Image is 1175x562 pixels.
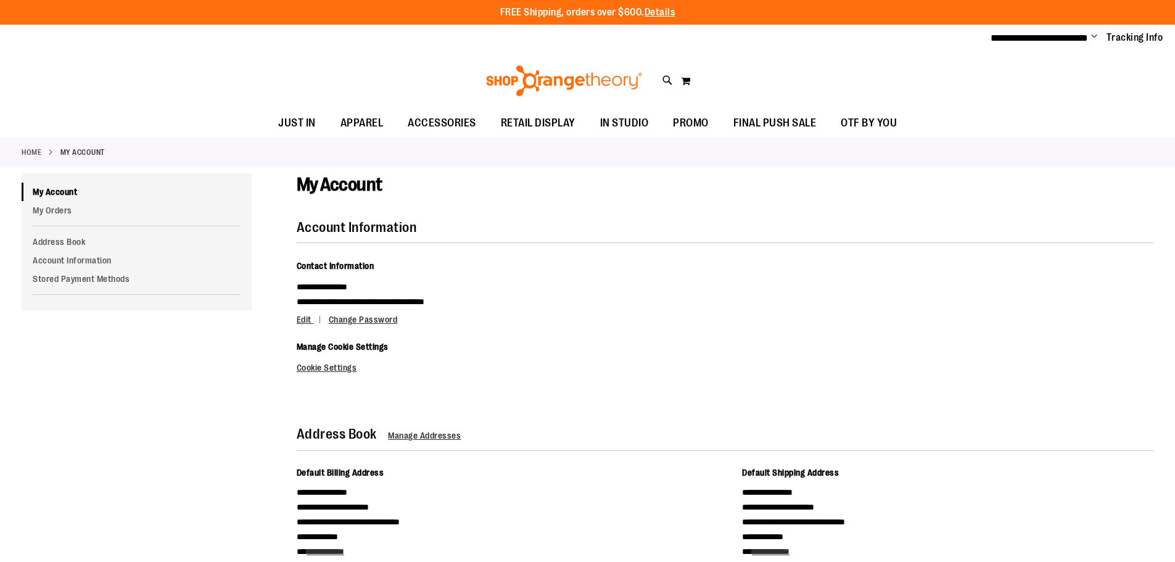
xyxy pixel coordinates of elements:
a: Cookie Settings [297,363,357,373]
span: PROMO [673,109,709,137]
a: IN STUDIO [588,109,661,138]
span: My Account [297,174,382,195]
a: Manage Addresses [388,431,461,440]
strong: My Account [60,147,105,158]
span: Contact Information [297,261,374,271]
span: IN STUDIO [600,109,649,137]
a: Edit [297,315,327,324]
a: Change Password [329,315,398,324]
strong: Address Book [297,426,377,442]
a: Stored Payment Methods [22,270,252,288]
a: ACCESSORIES [395,109,489,138]
a: APPAREL [328,109,396,138]
a: Account Information [22,251,252,270]
span: RETAIL DISPLAY [501,109,575,137]
a: PROMO [661,109,721,138]
a: Address Book [22,233,252,251]
span: Edit [297,315,311,324]
a: Home [22,147,41,158]
a: Tracking Info [1107,31,1163,44]
span: OTF BY YOU [841,109,897,137]
button: Account menu [1091,31,1097,44]
a: My Orders [22,201,252,220]
span: Default Billing Address [297,468,384,477]
span: ACCESSORIES [408,109,476,137]
a: JUST IN [266,109,328,138]
img: Shop Orangetheory [484,65,644,96]
span: FINAL PUSH SALE [733,109,817,137]
span: Manage Cookie Settings [297,342,389,352]
a: OTF BY YOU [828,109,909,138]
span: APPAREL [340,109,384,137]
span: JUST IN [278,109,316,137]
a: Details [645,7,675,18]
a: My Account [22,183,252,201]
p: FREE Shipping, orders over $600. [500,6,675,20]
span: Default Shipping Address [742,468,839,477]
a: FINAL PUSH SALE [721,109,829,138]
strong: Account Information [297,220,417,235]
a: RETAIL DISPLAY [489,109,588,138]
